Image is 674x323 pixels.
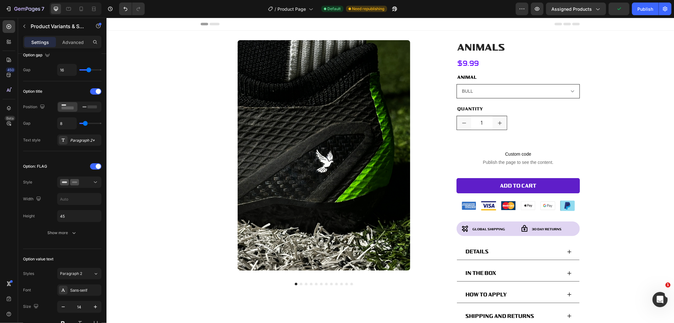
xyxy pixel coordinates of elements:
div: Undo/Redo [119,3,145,15]
div: Sans-serif [70,288,100,293]
span: Default [328,6,341,12]
iframe: Intercom live chat [653,292,668,307]
p: HOW TO APPLY [359,272,400,282]
img: gempages_563175576794301235-9afa92c9-69b3-4974-b3e9-743675aeefa2.png [434,184,448,192]
button: Paragraph 2 [57,268,101,279]
div: Show more [48,230,77,236]
input: Auto [58,64,76,76]
div: ADD TO CART [394,165,430,171]
input: Auto [58,210,101,222]
span: Product Page [278,6,306,12]
div: Paragraph 2* [70,138,100,143]
button: Dot [193,265,196,268]
div: Width [23,195,42,203]
button: Publish [632,3,659,15]
button: Dot [214,265,216,268]
input: Auto [58,193,101,205]
button: Dot [198,265,201,268]
p: DETAILS [359,229,382,239]
p: SHIPPING AND RETURNS [359,294,428,303]
p: Settings [31,39,49,46]
button: Dot [239,265,241,268]
div: 450 [6,67,15,72]
button: Dot [244,265,246,268]
span: Paragraph 2 [60,271,82,276]
p: Product Variants & Swatches [31,22,84,30]
button: Dot [209,265,211,268]
span: 1 [665,283,671,288]
input: Auto [58,118,76,129]
div: Font [23,287,31,293]
button: Show more [23,227,101,239]
div: Publish [637,6,653,12]
p: IN THE BOX [359,251,390,260]
div: Option gap [23,51,51,59]
h1: Animals [350,22,473,36]
span: / [275,6,276,12]
img: gempages_563175576794301235-119343fd-0af3-4f22-84b6-1abf5732e8e6.png [375,183,389,192]
button: 7 [3,3,47,15]
legend: ANIMAL [350,55,371,64]
button: Assigned Products [546,3,606,15]
div: Text style [23,137,40,143]
button: Dot [219,265,221,268]
img: gempages_563175576794301235-84881cae-1ec0-4cb3-9eaf-8eb003c40f3c.png [395,183,409,192]
div: Gap [23,67,30,73]
p: Advanced [62,39,84,46]
button: decrement [350,98,365,112]
img: gempages_563175576794301235-51c340e9-4ae8-4728-96f0-ad08827abbaa.png [414,183,429,192]
span: Custom code [350,133,473,140]
div: Position [23,103,46,111]
div: Option value text [23,256,53,262]
p: 7 [41,5,44,13]
button: Dot [188,265,191,268]
div: Styles [23,271,34,276]
div: Height [23,213,35,219]
span: Need republishing [352,6,385,12]
img: gempages_563175576794301235-323289b0-8134-40b7-ba87-a9db83724c15.png [355,184,370,192]
div: Style [23,179,32,185]
button: Dot [234,265,236,268]
iframe: Design area [106,18,674,323]
span: Assigned Products [551,6,592,12]
button: ADD TO CART [350,160,473,176]
button: Dot [203,265,206,268]
div: Beta [5,116,15,121]
div: Gap [23,121,30,126]
button: Dot [224,265,226,268]
span: 30 Day Returns [425,209,455,213]
div: Option title [23,89,42,94]
button: Dot [229,265,231,268]
div: Size [23,302,40,311]
span: GLOBAL SHIPPING [366,209,398,213]
div: Option: FLAG [23,164,47,169]
div: $9.99 [350,40,473,51]
span: Quantity [351,88,376,94]
span: Publish the page to see the content. [350,141,473,148]
input: quantity [365,98,386,112]
img: gempages_563175576794301235-b4a0fb83-f913-4354-966c-2096bfbf2bf9.png [454,181,468,195]
button: increment [386,98,400,112]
